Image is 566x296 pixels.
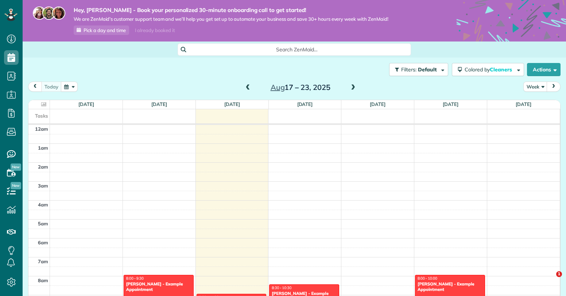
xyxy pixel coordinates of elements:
button: Colored byCleaners [452,63,524,76]
span: 8am [38,277,48,283]
span: 4am [38,202,48,208]
button: today [41,82,62,91]
iframe: To enrich screen reader interactions, please activate Accessibility in Grammarly extension settings [541,271,559,289]
span: 8:30 - 10:30 [272,285,291,290]
a: [DATE] [297,101,313,107]
button: Filters: Default [389,63,448,76]
span: 12am [35,126,48,132]
span: 8:00 - 10:00 [418,276,437,281]
span: 3am [38,183,48,189]
span: Filters: [401,66,416,73]
span: 2am [38,164,48,170]
a: [DATE] [224,101,240,107]
a: [DATE] [443,101,458,107]
span: We are ZenMaid’s customer support team and we’ll help you get set up to automate your business an... [74,16,388,22]
div: I already booked it [131,26,179,35]
a: [DATE] [516,101,531,107]
span: Cleaners [490,66,513,73]
span: 1 [556,271,562,277]
span: 8:00 - 9:30 [126,276,144,281]
img: michelle-19f622bdf1676172e81f8f8fba1fb50e276960ebfe0243fe18214015130c80e4.jpg [52,7,65,20]
span: Tasks [35,113,48,119]
img: maria-72a9807cf96188c08ef61303f053569d2e2a8a1cde33d635c8a3ac13582a053d.jpg [33,7,46,20]
a: [DATE] [78,101,94,107]
a: [DATE] [370,101,385,107]
span: New [11,182,21,189]
span: Colored by [465,66,515,73]
span: Pick a day and time [84,27,126,33]
strong: Hey, [PERSON_NAME] - Book your personalized 30-minute onboarding call to get started! [74,7,388,14]
span: Aug [271,83,285,92]
a: Pick a day and time [74,25,129,35]
button: Actions [527,63,561,76]
button: Week [523,82,547,91]
span: 1am [38,145,48,151]
h2: 17 – 23, 2025 [255,83,346,91]
a: Filters: Default [385,63,448,76]
div: [PERSON_NAME] - Example Appointment [417,281,483,292]
span: 6am [38,240,48,245]
div: [PERSON_NAME] - Example Appointment [126,281,191,292]
span: New [11,163,21,171]
span: Default [418,66,437,73]
span: 5am [38,221,48,226]
button: next [547,82,561,91]
button: prev [28,82,42,91]
span: 7am [38,258,48,264]
img: jorge-587dff0eeaa6aab1f244e6dc62b8924c3b6ad411094392a53c71c6c4a576187d.jpg [42,7,55,20]
a: [DATE] [151,101,167,107]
